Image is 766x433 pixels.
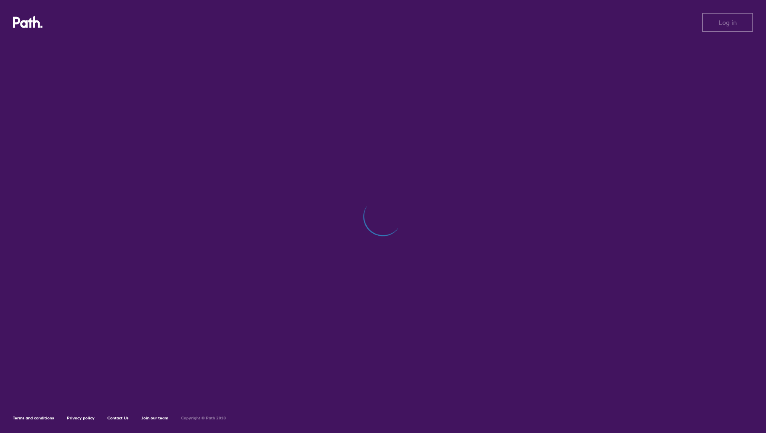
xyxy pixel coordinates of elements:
a: Contact Us [107,415,129,421]
h6: Copyright © Path 2018 [181,416,226,421]
a: Join our team [141,415,168,421]
a: Terms and conditions [13,415,54,421]
button: Log in [702,13,753,32]
a: Privacy policy [67,415,95,421]
span: Log in [719,19,737,26]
